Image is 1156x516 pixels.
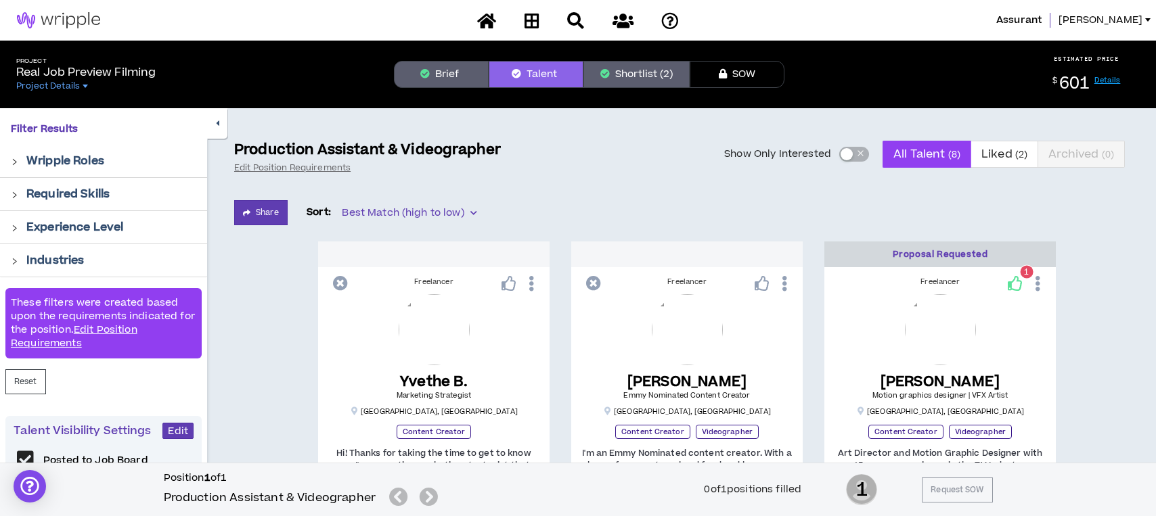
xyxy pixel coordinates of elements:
[846,473,877,507] span: 1
[11,323,137,350] a: Edit Position Requirements
[583,61,690,88] button: Shortlist (2)
[26,153,104,169] p: Wripple Roles
[948,148,960,161] small: ( 8 )
[329,277,539,287] div: Freelancer
[5,369,46,394] button: Reset
[399,294,470,365] img: cP5wJg7cGZL1ajhKdGSvNTp0mlRIyRX4nt87OoA7.png
[872,373,1008,390] h5: [PERSON_NAME]
[623,373,750,390] h5: [PERSON_NAME]
[905,294,976,365] img: 7yjIjXc6YlPuvWCDUBX7lFxduZz3YCixtS09SuGd.png
[1024,266,1029,278] span: 1
[43,454,148,467] p: Posted to Job Board
[350,406,518,417] p: [GEOGRAPHIC_DATA] , [GEOGRAPHIC_DATA]
[11,158,18,166] span: right
[835,277,1045,287] div: Freelancer
[164,471,444,485] h6: Position of 1
[168,425,188,438] span: Edit
[615,425,690,439] p: Content Creator
[1020,266,1033,279] sup: 1
[16,57,156,65] h5: Project
[1059,72,1090,95] span: 601
[1094,75,1121,85] a: Details
[394,61,489,88] button: Brief
[11,191,18,199] span: right
[652,294,723,365] img: 76PG4poDFzdPkxsH9bFjdN4zPCkfuDYAVSHk0Ky8.png
[981,138,1027,170] span: Liked
[1054,55,1119,63] p: ESTIMATED PRICE
[489,61,583,88] button: Talent
[16,80,80,91] span: Project Details
[1052,75,1057,87] sup: $
[234,200,288,225] button: Share
[16,64,156,80] p: Real Job Preview Filming
[724,147,831,161] span: Show Only Interested
[11,258,18,265] span: right
[1102,148,1114,161] small: ( 0 )
[893,138,960,170] span: All Talent
[856,406,1024,417] p: [GEOGRAPHIC_DATA] , [GEOGRAPHIC_DATA]
[204,471,210,485] b: 1
[996,13,1042,28] span: Assurant
[164,490,376,506] h5: Production Assistant & Videographer
[690,61,784,88] button: SOW
[307,205,332,220] p: Sort:
[704,482,801,497] div: 0 of 1 positions filled
[835,447,1045,471] p: Art Director and Motion Graphic Designer with 15+ years experience in the TV Industry, recipient ...
[949,425,1012,439] p: Videographer
[696,425,759,439] p: Videographer
[1048,138,1114,170] span: Archived
[14,470,46,502] div: Open Intercom Messenger
[922,477,992,502] button: Request SOW
[5,288,202,358] div: These filters were created based upon the requirements indicated for the position.
[1015,148,1027,161] small: ( 2 )
[397,425,472,439] p: Content Creator
[26,219,123,235] p: Experience Level
[1059,13,1142,28] span: [PERSON_NAME]
[623,390,750,400] span: Emmy Nominated Content Creator
[839,147,869,162] button: Show Only Interested
[329,447,539,471] p: Hi! Thanks for taking the time to get to know me. I'm a creative marketing strategist that has wo...
[14,423,162,439] p: Talent Visibility Settings
[11,122,196,137] p: Filter Results
[397,390,471,400] span: Marketing Strategist
[162,423,194,439] button: Edit
[26,186,110,202] p: Required Skills
[11,225,18,232] span: right
[582,447,792,471] p: I'm an Emmy Nominated content creator. With a heavy focus on travel and food and beverage. My two...
[234,162,351,173] a: Edit Position Requirements
[342,203,476,223] span: Best Match (high to low)
[234,141,501,160] p: Production Assistant & Videographer
[872,390,1008,400] span: Motion graphics designer | VFX Artist
[582,277,792,287] div: Freelancer
[397,373,471,390] h5: Yvethe B.
[603,406,771,417] p: [GEOGRAPHIC_DATA] , [GEOGRAPHIC_DATA]
[868,425,943,439] p: Content Creator
[26,252,84,268] p: Industries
